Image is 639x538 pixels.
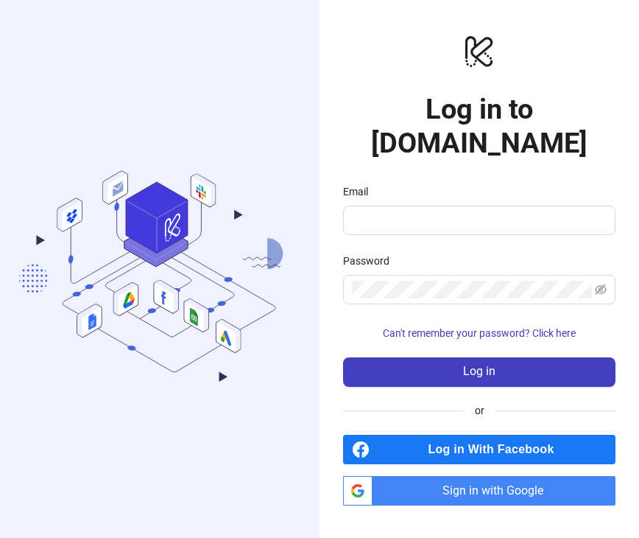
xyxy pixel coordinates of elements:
[343,327,615,339] a: Can't remember your password? Click here
[343,184,378,200] label: Email
[463,402,496,419] span: or
[352,212,604,229] input: Email
[343,476,615,506] a: Sign in with Google
[383,327,576,339] span: Can't remember your password? Click here
[343,253,399,269] label: Password
[352,281,592,298] input: Password
[343,92,615,160] h1: Log in to [DOMAIN_NAME]
[595,284,607,296] span: eye-invisible
[378,476,615,506] span: Sign in with Google
[343,322,615,346] button: Can't remember your password? Click here
[375,435,615,464] span: Log in With Facebook
[343,435,615,464] a: Log in With Facebook
[463,365,495,378] span: Log in
[343,357,615,387] button: Log in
